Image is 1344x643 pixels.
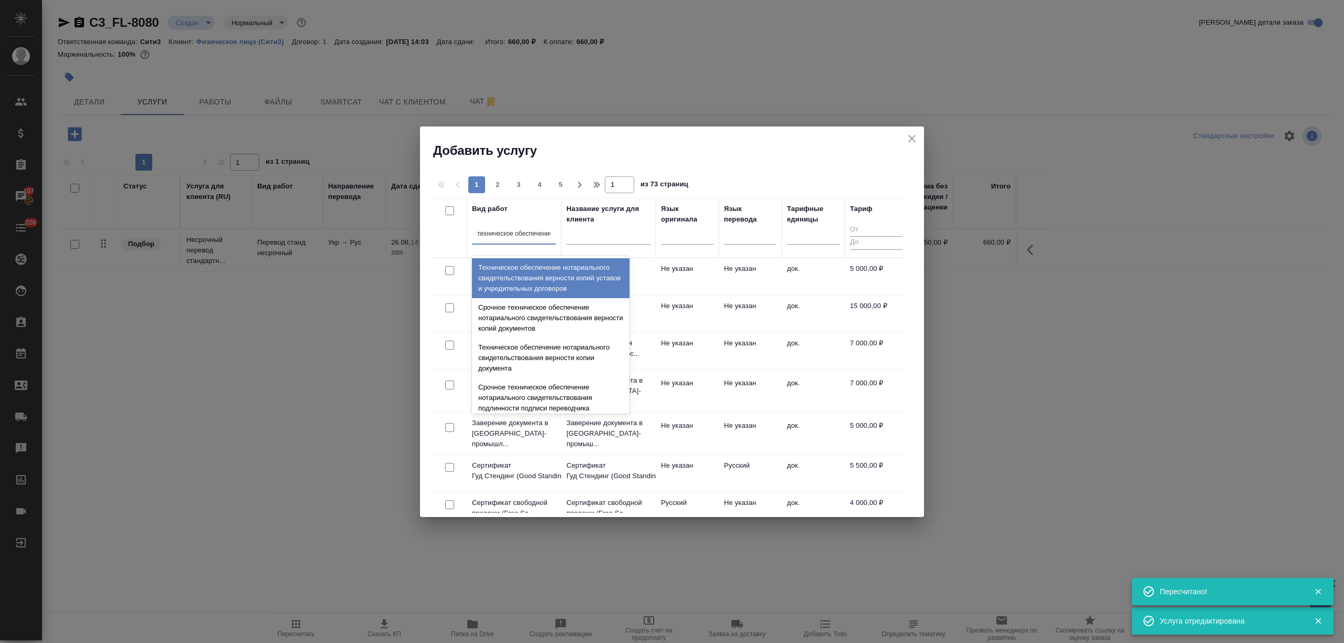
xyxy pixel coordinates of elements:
button: Закрыть [1307,616,1329,626]
td: док. [782,258,845,295]
td: Не указан [719,492,782,529]
td: Не указан [656,258,719,295]
td: Русский [719,455,782,492]
td: док. [782,296,845,332]
p: Сертификат Гуд Стендинг (Good Standin... [566,460,650,481]
div: Язык перевода [724,204,776,225]
td: док. [782,455,845,492]
td: док. [782,373,845,409]
td: 15 000,00 ₽ [845,296,908,332]
div: Тариф [850,204,873,214]
td: док. [782,492,845,529]
button: close [904,131,920,146]
div: Услуга отредактирована [1160,616,1298,626]
h2: Добавить услугу [433,142,924,159]
div: Срочное техническое обеспечение нотариального свидетельствования подлинности подписи переводчика [472,378,629,418]
td: 4 000,00 ₽ [845,492,908,529]
td: 7 000,00 ₽ [845,333,908,370]
td: Не указан [656,373,719,409]
div: Техническое обеспечение нотариального свидетельствования верности копий уставов и учредительных д... [472,258,629,298]
td: Не указан [719,296,782,332]
td: Не указан [719,258,782,295]
button: Закрыть [1307,587,1329,596]
td: Не указан [656,296,719,332]
input: От [850,224,902,237]
span: из 73 страниц [640,178,688,193]
div: Вид работ [472,204,508,214]
span: 3 [510,180,527,190]
div: Техническое обеспечение нотариального свидетельствования верности копии документа [472,338,629,378]
p: Сертификат свободной продажи (Free Sa... [472,498,556,519]
td: Не указан [719,415,782,452]
td: док. [782,415,845,452]
td: 7 000,00 ₽ [845,373,908,409]
td: Не указан [656,415,719,452]
td: Не указан [719,333,782,370]
p: Сертификат свободной продажи (Free Sa... [566,498,650,519]
td: 5 000,00 ₽ [845,415,908,452]
button: 3 [510,176,527,193]
td: 5 000,00 ₽ [845,258,908,295]
div: Название услуги для клиента [566,204,650,225]
p: Заверение документа в [GEOGRAPHIC_DATA]-промыш... [566,418,650,449]
p: Сертификат Гуд Стендинг (Good Standin... [472,460,556,481]
td: Не указан [719,373,782,409]
button: 5 [552,176,569,193]
button: 2 [489,176,506,193]
div: Тарифные единицы [787,204,839,225]
div: Пересчитано! [1160,586,1298,597]
div: Срочное техническое обеспечение нотариального свидетельствования верности копий документов [472,298,629,338]
td: Не указан [656,455,719,492]
td: Не указан [656,333,719,370]
td: 5 500,00 ₽ [845,455,908,492]
span: 5 [552,180,569,190]
span: 2 [489,180,506,190]
td: док. [782,333,845,370]
p: Заверение документа в [GEOGRAPHIC_DATA]-промышл... [472,418,556,449]
span: 4 [531,180,548,190]
button: 4 [531,176,548,193]
td: Русский [656,492,719,529]
input: До [850,236,902,249]
div: Язык оригинала [661,204,713,225]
